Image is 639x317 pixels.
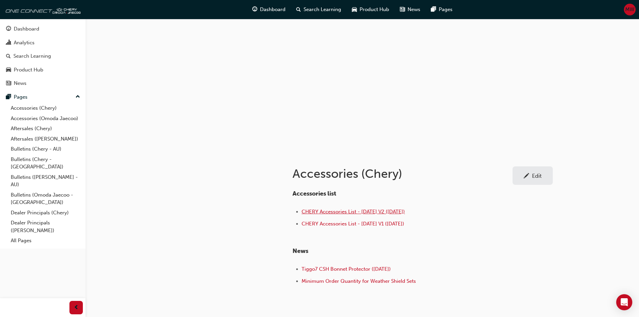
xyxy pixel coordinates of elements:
div: Analytics [14,39,35,47]
h1: Accessories (Chery) [292,166,513,181]
a: Search Learning [3,50,83,62]
a: Dashboard [3,23,83,35]
a: Dealer Principals (Chery) [8,208,83,218]
a: CHERY Accessories List - [DATE] V2 ([DATE]) [302,209,405,215]
span: Search Learning [304,6,341,13]
span: news-icon [6,81,11,87]
a: Product Hub [3,64,83,76]
a: search-iconSearch Learning [291,3,347,16]
a: Minimum Order Quantity for Weather Shield Sets [302,278,416,284]
button: MW [624,4,636,15]
a: news-iconNews [394,3,426,16]
button: Pages [3,91,83,103]
span: search-icon [6,53,11,59]
a: Accessories (Omoda Jaecoo) [8,113,83,124]
span: car-icon [352,5,357,14]
a: CHERY Accessories List - [DATE] V1 ([DATE]) [302,221,404,227]
span: Dashboard [260,6,285,13]
span: news-icon [400,5,405,14]
span: search-icon [296,5,301,14]
div: Product Hub [14,66,43,74]
span: prev-icon [74,304,79,312]
a: guage-iconDashboard [247,3,291,16]
span: guage-icon [252,5,257,14]
a: Dealer Principals ([PERSON_NAME]) [8,218,83,235]
div: Pages [14,93,28,101]
a: Tiggo7 CSH Bonnet Protector ([DATE]) [302,266,391,272]
span: pencil-icon [524,173,529,180]
span: up-icon [75,93,80,101]
a: Aftersales (Chery) [8,123,83,134]
div: Edit [532,172,542,179]
a: News [3,77,83,90]
div: Search Learning [13,52,51,60]
a: car-iconProduct Hub [347,3,394,16]
span: chart-icon [6,40,11,46]
a: All Pages [8,235,83,246]
div: Open Intercom Messenger [616,294,632,310]
div: Dashboard [14,25,39,33]
a: Bulletins (Chery - [GEOGRAPHIC_DATA]) [8,154,83,172]
a: pages-iconPages [426,3,458,16]
span: MW [625,6,634,13]
a: Accessories (Chery) [8,103,83,113]
a: Bulletins (Chery - AU) [8,144,83,154]
span: News [292,247,308,255]
span: pages-icon [431,5,436,14]
span: Accessories list [292,190,336,197]
button: DashboardAnalyticsSearch LearningProduct HubNews [3,21,83,91]
a: Bulletins (Omoda Jaecoo - [GEOGRAPHIC_DATA]) [8,190,83,208]
a: Aftersales ([PERSON_NAME]) [8,134,83,144]
a: Analytics [3,37,83,49]
span: guage-icon [6,26,11,32]
span: pages-icon [6,94,11,100]
a: Bulletins ([PERSON_NAME] - AU) [8,172,83,190]
span: Product Hub [360,6,389,13]
span: car-icon [6,67,11,73]
div: News [14,80,26,87]
img: oneconnect [3,3,81,16]
a: Edit [513,166,553,185]
span: News [408,6,420,13]
span: Pages [439,6,452,13]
